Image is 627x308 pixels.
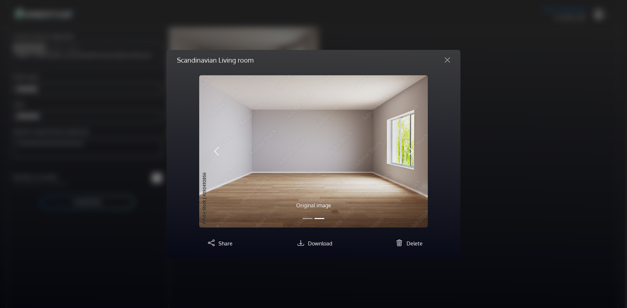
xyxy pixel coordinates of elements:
a: Download [295,240,332,247]
button: Close [440,55,455,65]
p: Original image [233,201,394,209]
button: Slide 1 [303,215,313,222]
button: Slide 2 [314,215,324,222]
a: Share [205,240,233,247]
span: Delete [407,240,423,247]
button: Delete [394,238,423,248]
span: Download [308,240,332,247]
h5: Scandinavian Living room [177,55,253,65]
img: 1000_F_292492856_mFuliS4e0lfL1fcdmnOD8CwriNvauStW.jpg [199,75,428,227]
span: Share [218,240,233,247]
